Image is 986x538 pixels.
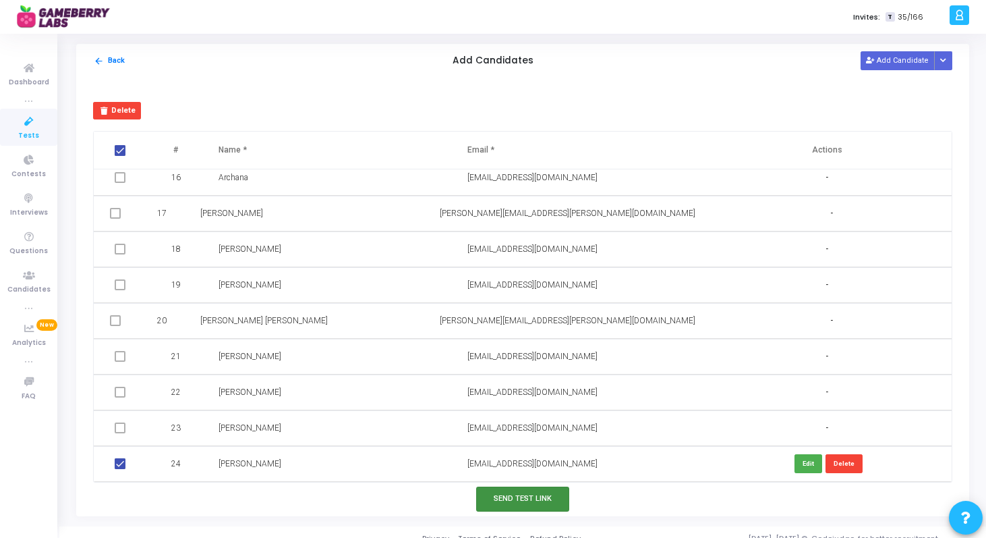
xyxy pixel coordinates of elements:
[94,56,104,66] mat-icon: arrow_back
[171,243,181,255] span: 18
[93,102,141,119] button: Delete
[12,338,46,349] span: Analytics
[9,246,48,257] span: Questions
[36,319,57,331] span: New
[467,387,598,397] span: [EMAIL_ADDRESS][DOMAIN_NAME]
[171,422,181,434] span: 23
[454,132,703,169] th: Email *
[157,315,167,327] span: 20
[467,459,598,468] span: [EMAIL_ADDRESS][DOMAIN_NAME]
[861,51,935,70] button: Add Candidate
[149,132,204,169] th: #
[219,459,281,468] span: [PERSON_NAME]
[830,208,833,219] span: -
[453,55,533,67] h5: Add Candidates
[205,132,454,169] th: Name *
[219,244,281,254] span: [PERSON_NAME]
[825,387,828,398] span: -
[157,207,167,219] span: 17
[853,11,880,23] label: Invites:
[467,352,598,361] span: [EMAIL_ADDRESS][DOMAIN_NAME]
[18,130,39,142] span: Tests
[467,244,598,254] span: [EMAIL_ADDRESS][DOMAIN_NAME]
[200,316,328,325] span: [PERSON_NAME] [PERSON_NAME]
[171,350,181,362] span: 21
[467,423,598,433] span: [EMAIL_ADDRESS][DOMAIN_NAME]
[703,132,952,169] th: Actions
[476,487,569,512] button: Send Test Link
[440,209,695,218] span: [PERSON_NAME][EMAIL_ADDRESS][PERSON_NAME][DOMAIN_NAME]
[825,423,828,434] span: -
[200,209,263,218] span: [PERSON_NAME]
[22,391,36,402] span: FAQ
[7,284,51,296] span: Candidates
[9,77,49,88] span: Dashboard
[934,51,953,70] div: Button group with nested dropdown
[830,315,833,327] span: -
[219,173,248,182] span: Archana
[825,244,828,255] span: -
[171,279,181,291] span: 19
[898,11,923,23] span: 35/166
[886,12,894,22] span: T
[11,169,46,180] span: Contests
[219,387,281,397] span: [PERSON_NAME]
[825,172,828,184] span: -
[17,3,118,30] img: logo
[93,55,125,68] button: Back
[794,454,822,473] button: Edit
[171,458,181,470] span: 24
[467,173,598,182] span: [EMAIL_ADDRESS][DOMAIN_NAME]
[825,279,828,291] span: -
[467,280,598,290] span: [EMAIL_ADDRESS][DOMAIN_NAME]
[219,352,281,361] span: [PERSON_NAME]
[440,316,695,325] span: [PERSON_NAME][EMAIL_ADDRESS][PERSON_NAME][DOMAIN_NAME]
[219,280,281,290] span: [PERSON_NAME]
[825,454,863,473] button: Delete
[10,207,48,219] span: Interviews
[171,171,181,184] span: 16
[825,351,828,362] span: -
[171,386,181,398] span: 22
[219,423,281,433] span: [PERSON_NAME]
